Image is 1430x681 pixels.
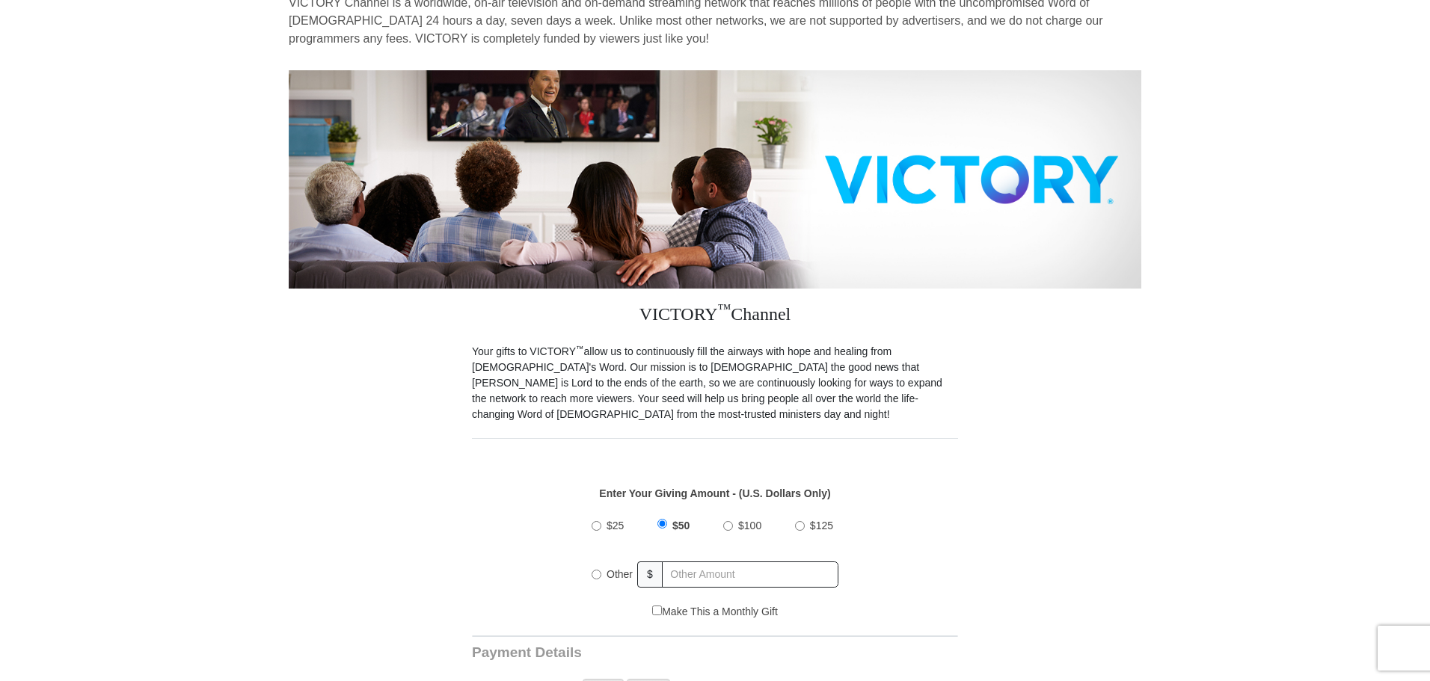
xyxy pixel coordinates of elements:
[662,561,838,588] input: Other Amount
[472,344,958,422] p: Your gifts to VICTORY allow us to continuously fill the airways with hope and healing from [DEMOG...
[672,520,690,531] span: $50
[472,289,958,344] h3: VICTORY Channel
[652,605,662,615] input: Make This a Monthly Gift
[472,644,853,662] h3: Payment Details
[637,561,663,588] span: $
[718,301,731,316] sup: ™
[576,344,584,353] sup: ™
[738,520,761,531] span: $100
[810,520,833,531] span: $125
[607,568,633,580] span: Other
[652,604,778,620] label: Make This a Monthly Gift
[607,520,624,531] span: $25
[599,487,830,499] strong: Enter Your Giving Amount - (U.S. Dollars Only)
